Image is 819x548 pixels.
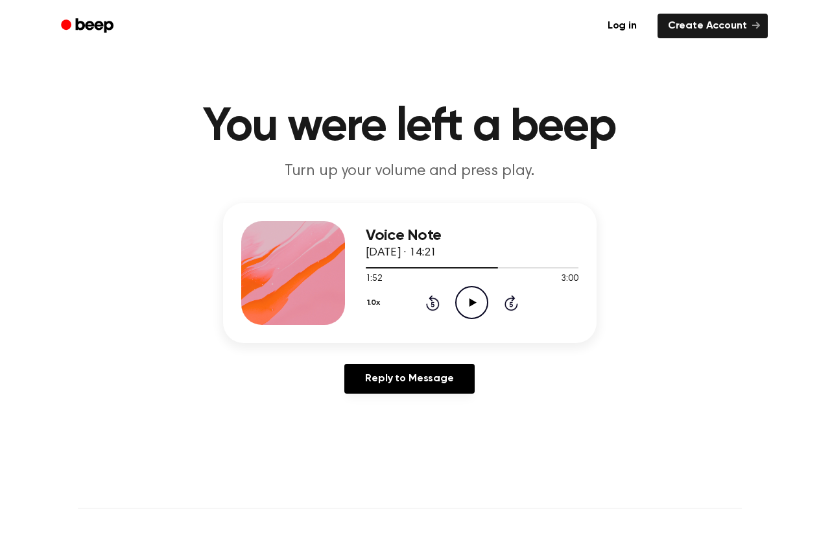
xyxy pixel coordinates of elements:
span: [DATE] · 14:21 [366,247,437,259]
span: 1:52 [366,272,383,286]
span: 3:00 [561,272,578,286]
a: Beep [52,14,125,39]
h3: Voice Note [366,227,578,244]
p: Turn up your volume and press play. [161,161,659,182]
button: 1.0x [366,292,385,314]
a: Log in [595,11,650,41]
h1: You were left a beep [78,104,742,150]
a: Reply to Message [344,364,474,394]
a: Create Account [658,14,768,38]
